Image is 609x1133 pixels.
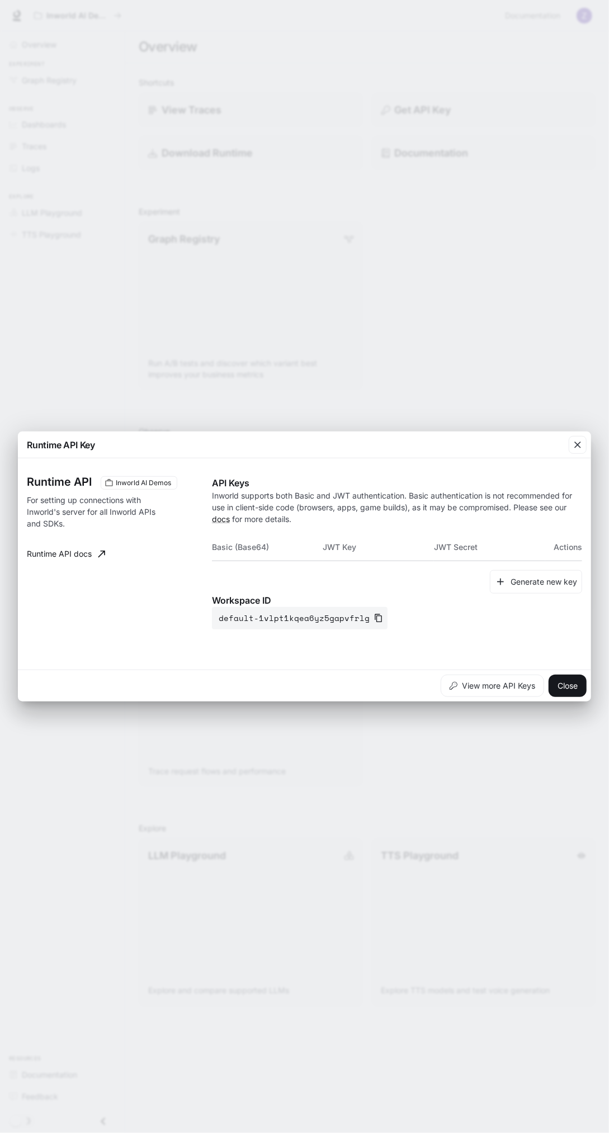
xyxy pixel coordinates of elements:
button: default-1vlpt1kqea6yz5gapvfrlg [212,607,388,629]
th: Basic (Base64) [212,534,323,561]
p: Inworld supports both Basic and JWT authentication. Basic authentication is not recommended for u... [212,490,582,525]
a: docs [212,514,230,524]
a: Runtime API docs [22,543,110,565]
th: JWT Key [323,534,435,561]
div: These keys will apply to your current workspace only [101,476,177,490]
button: Close [549,675,587,697]
th: Actions [545,534,582,561]
button: Generate new key [490,570,582,594]
th: JWT Secret [434,534,545,561]
p: For setting up connections with Inworld's server for all Inworld APIs and SDKs. [27,494,159,529]
h3: Runtime API [27,476,92,487]
p: API Keys [212,476,582,490]
span: Inworld AI Demos [111,478,176,488]
p: Workspace ID [212,594,582,607]
button: View more API Keys [441,675,544,697]
p: Runtime API Key [27,438,95,452]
